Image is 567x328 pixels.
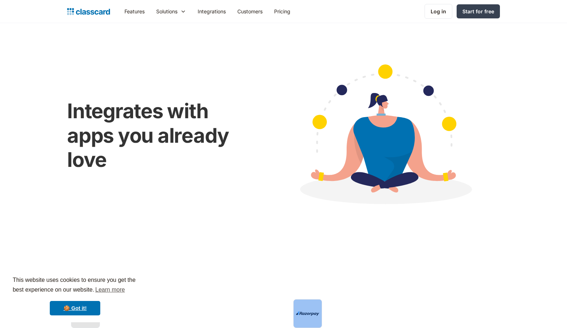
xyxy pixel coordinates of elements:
img: Cartoon image showing connected apps [269,50,500,223]
div: Log in [431,8,446,15]
a: home [67,6,110,17]
a: dismiss cookie message [50,301,100,315]
a: Pricing [268,3,296,19]
a: Integrations [192,3,232,19]
a: Features [119,3,150,19]
div: Solutions [150,3,192,19]
a: Customers [232,3,268,19]
img: Razorpay [296,311,319,316]
a: Start for free [457,4,500,18]
h1: Integrates with apps you already love [67,99,254,172]
div: cookieconsent [6,269,144,322]
div: Start for free [462,8,494,15]
a: Log in [425,4,452,19]
span: This website uses cookies to ensure you get the best experience on our website. [13,276,137,295]
a: learn more about cookies [94,284,126,295]
div: Solutions [156,8,177,15]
